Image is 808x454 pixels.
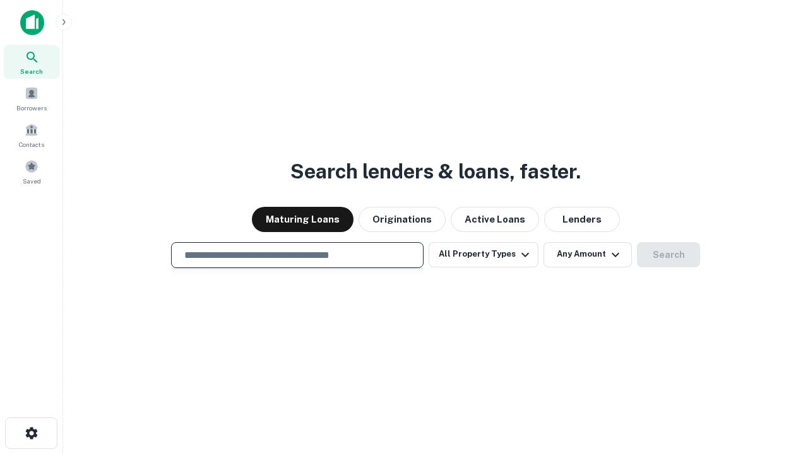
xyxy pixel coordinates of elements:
[4,154,59,189] a: Saved
[20,10,44,35] img: capitalize-icon.png
[290,156,581,187] h3: Search lenders & loans, faster.
[429,242,538,267] button: All Property Types
[4,81,59,115] a: Borrowers
[20,66,43,76] span: Search
[16,103,47,113] span: Borrowers
[544,207,620,232] button: Lenders
[4,45,59,79] a: Search
[745,313,808,373] iframe: Chat Widget
[451,207,539,232] button: Active Loans
[359,207,446,232] button: Originations
[19,139,44,149] span: Contacts
[544,242,632,267] button: Any Amount
[4,118,59,152] a: Contacts
[23,176,41,186] span: Saved
[252,207,353,232] button: Maturing Loans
